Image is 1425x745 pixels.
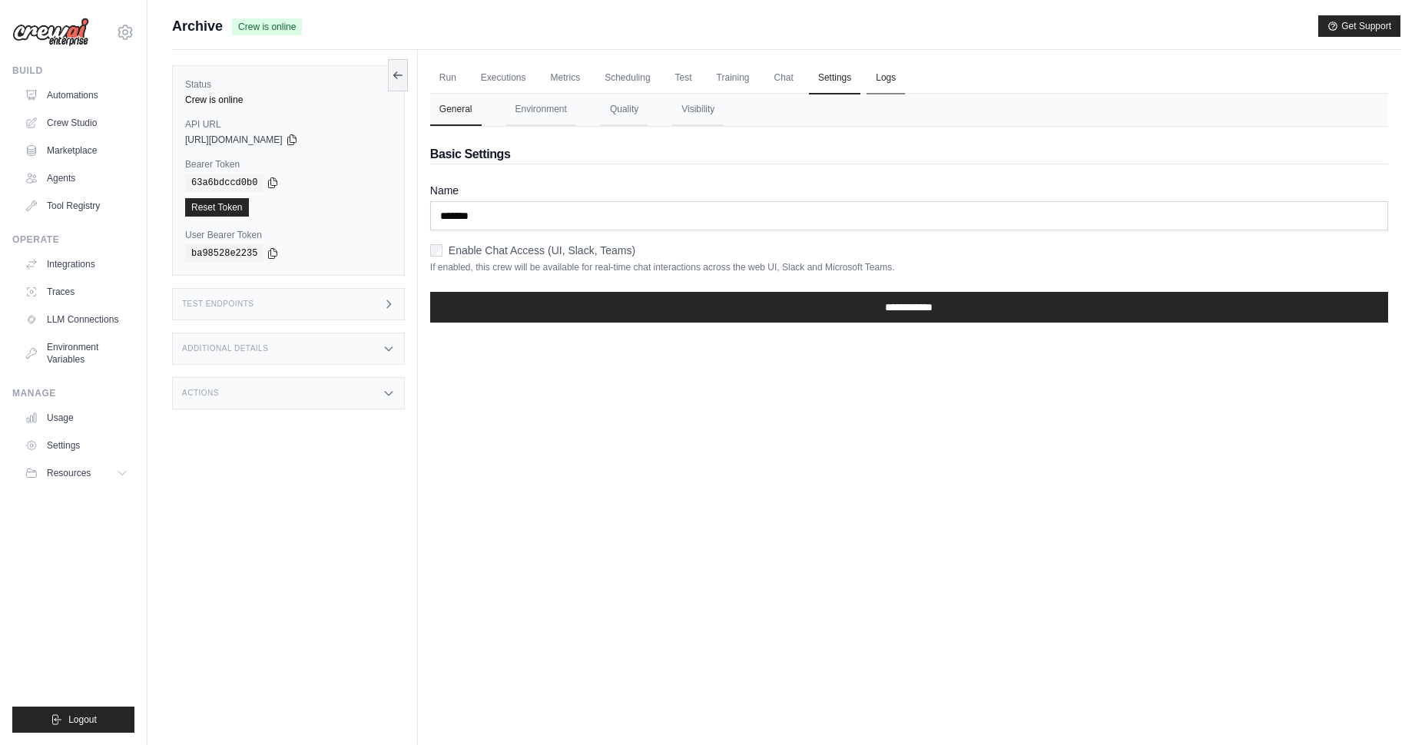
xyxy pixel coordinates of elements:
code: 63a6bdccd0b0 [185,174,263,192]
label: Enable Chat Access (UI, Slack, Teams) [449,243,635,258]
a: Executions [472,62,535,94]
span: Logout [68,714,97,726]
label: Status [185,78,392,91]
a: Marketplace [18,138,134,163]
a: Run [430,62,466,94]
a: Logs [867,62,905,94]
div: Build [12,65,134,77]
label: Bearer Token [185,158,392,171]
a: Integrations [18,252,134,276]
a: Traces [18,280,134,304]
h3: Test Endpoints [182,300,254,309]
h3: Additional Details [182,344,268,353]
iframe: Chat Widget [1348,671,1425,745]
a: Tool Registry [18,194,134,218]
div: Manage [12,387,134,399]
a: Test [666,62,701,94]
button: Environment [506,94,576,126]
nav: Tabs [430,94,1388,126]
a: Agents [18,166,134,190]
a: Settings [18,433,134,458]
h3: Actions [182,389,219,398]
label: Name [430,183,1388,198]
a: Automations [18,83,134,108]
button: General [430,94,482,126]
a: Crew Studio [18,111,134,135]
a: Environment Variables [18,335,134,372]
a: Reset Token [185,198,249,217]
button: Quality [601,94,648,126]
a: Settings [809,62,860,94]
a: Chat [765,62,803,94]
p: If enabled, this crew will be available for real-time chat interactions across the web UI, Slack ... [430,261,1388,273]
span: Crew is online [232,18,302,35]
a: Usage [18,406,134,430]
label: API URL [185,118,392,131]
button: Get Support [1318,15,1400,37]
span: [URL][DOMAIN_NAME] [185,134,283,146]
button: Resources [18,461,134,485]
span: Resources [47,467,91,479]
a: Metrics [542,62,590,94]
img: Logo [12,18,89,47]
a: LLM Connections [18,307,134,332]
h2: Basic Settings [430,145,1388,164]
a: Scheduling [595,62,659,94]
button: Visibility [672,94,724,126]
span: Archive [172,15,223,37]
a: Training [708,62,759,94]
label: User Bearer Token [185,229,392,241]
div: Crew is online [185,94,392,106]
button: Logout [12,707,134,733]
div: Operate [12,233,134,246]
code: ba98528e2235 [185,244,263,263]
